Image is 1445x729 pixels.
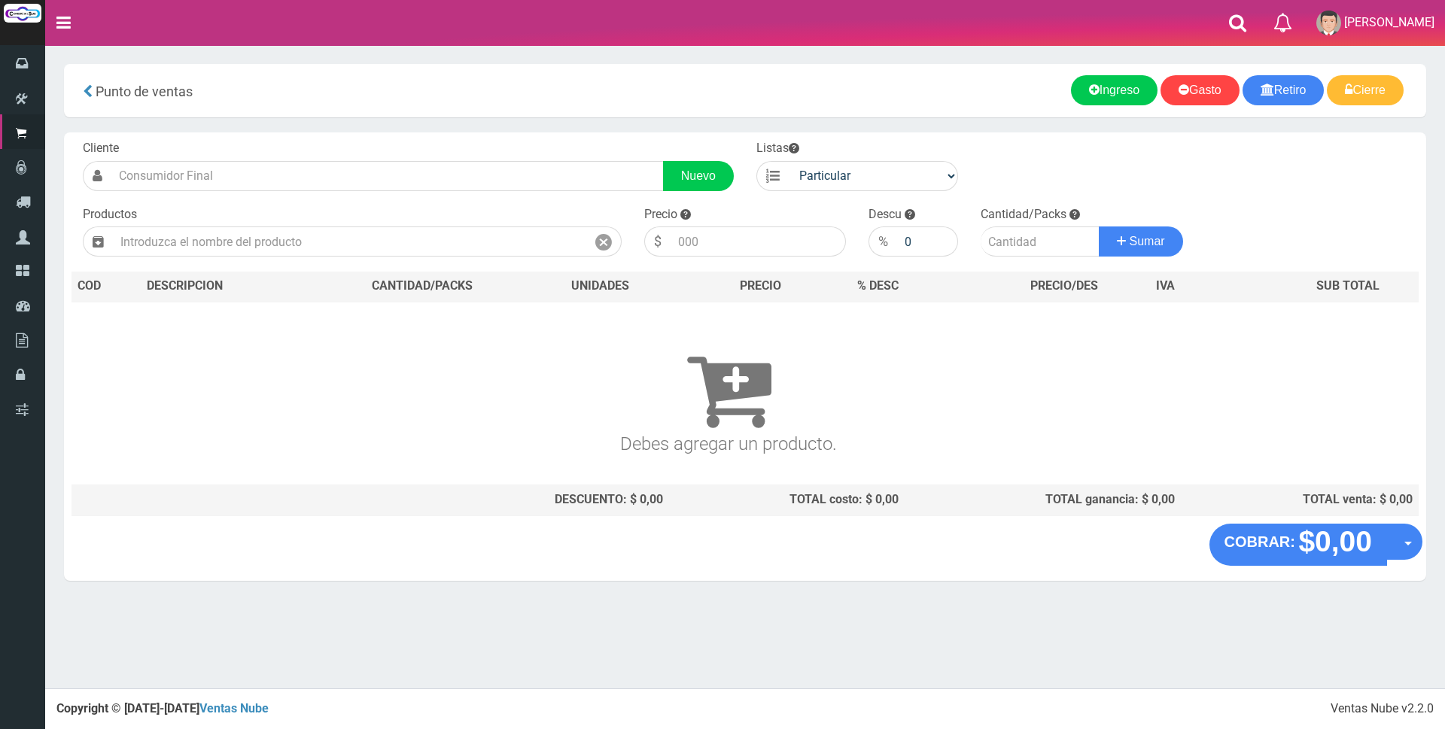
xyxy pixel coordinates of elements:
h3: Debes agregar un producto. [78,323,1380,454]
label: Cliente [83,140,119,157]
img: User Image [1316,11,1341,35]
button: COBRAR: $0,00 [1209,524,1388,566]
label: Productos [83,206,137,223]
span: IVA [1156,278,1175,293]
th: CANTIDAD/PACKS [312,272,532,302]
div: % [869,226,897,257]
div: DESCUENTO: $ 0,00 [318,491,663,509]
strong: COBRAR: [1224,533,1295,550]
a: Gasto [1161,75,1240,105]
a: Ingreso [1071,75,1158,105]
input: Cantidad [981,226,1100,257]
input: 000 [671,226,846,257]
label: Cantidad/Packs [981,206,1066,223]
a: Nuevo [663,161,734,191]
span: SUB TOTAL [1316,278,1380,295]
label: Descu [869,206,902,223]
span: PRECIO [740,278,781,295]
th: UNIDADES [532,272,668,302]
div: Ventas Nube v2.2.0 [1331,700,1434,718]
th: DES [141,272,312,302]
input: 000 [897,226,958,257]
div: TOTAL ganancia: $ 0,00 [911,491,1175,509]
span: PRECIO/DES [1030,278,1098,293]
div: TOTAL costo: $ 0,00 [675,491,899,509]
a: Cierre [1327,75,1404,105]
input: Consumidor Final [111,161,664,191]
input: Introduzca el nombre del producto [113,226,586,257]
th: COD [71,272,141,302]
span: Sumar [1130,235,1165,248]
a: Ventas Nube [199,701,269,715]
span: [PERSON_NAME] [1344,15,1434,29]
span: Punto de ventas [96,84,193,99]
strong: $0,00 [1298,525,1372,557]
div: TOTAL venta: $ 0,00 [1187,491,1413,509]
span: CRIPCION [169,278,223,293]
label: Listas [756,140,799,157]
span: % DESC [857,278,899,293]
a: Retiro [1243,75,1325,105]
div: $ [644,226,671,257]
img: Logo grande [4,4,41,23]
strong: Copyright © [DATE]-[DATE] [56,701,269,715]
label: Precio [644,206,677,223]
button: Sumar [1099,226,1183,257]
